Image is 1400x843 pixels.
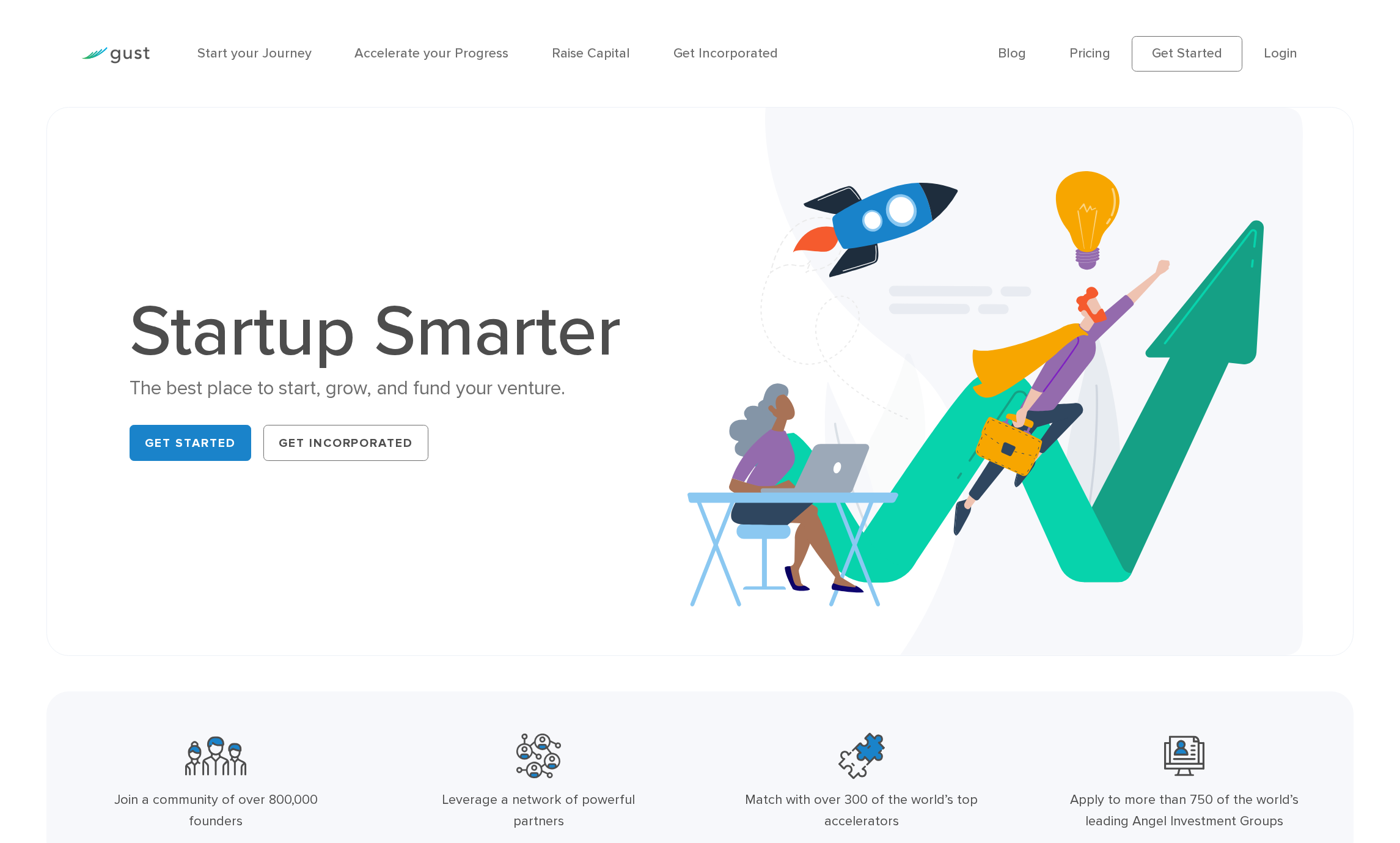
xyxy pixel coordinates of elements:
[81,47,150,64] img: Gust Logo
[263,425,429,460] a: Get Incorporated
[1069,45,1110,61] a: Pricing
[354,45,508,61] a: Accelerate your Progress
[197,45,312,61] a: Start your Journey
[1264,45,1297,61] a: Login
[552,45,630,61] a: Raise Capital
[516,729,561,783] img: Powerful Partners
[998,45,1026,61] a: Blog
[419,789,659,832] div: Leverage a network of powerful partners
[1164,729,1204,783] img: Leading Angel Investment
[1064,789,1304,832] div: Apply to more than 750 of the world’s leading Angel Investment Groups
[95,789,335,832] div: Join a community of over 800,000 founders
[130,375,643,401] div: The best place to start, grow, and fund your venture.
[673,45,778,61] a: Get Incorporated
[687,108,1303,655] img: Startup Smarter Hero
[130,296,643,368] h1: Startup Smarter
[1132,36,1242,72] a: Get Started
[130,425,251,460] a: Get Started
[838,729,885,783] img: Top Accelerators
[185,729,246,783] img: Community Founders
[741,789,981,832] div: Match with over 300 of the world’s top accelerators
